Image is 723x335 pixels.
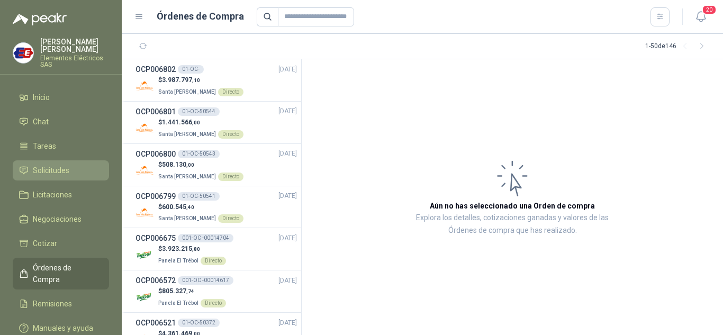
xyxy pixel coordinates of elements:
[135,232,176,244] h3: OCP006675
[162,203,194,211] span: 600.545
[186,288,194,294] span: ,74
[135,191,176,202] h3: OCP006799
[430,200,595,212] h3: Aún no has seleccionado una Orden de compra
[158,131,216,137] span: Santa [PERSON_NAME]
[408,212,617,237] p: Explora los detalles, cotizaciones ganadas y valores de las Órdenes de compra que has realizado.
[178,192,220,201] div: 01-OC-50541
[186,204,194,210] span: ,40
[135,246,154,264] img: Company Logo
[162,287,194,295] span: 805.327
[702,5,717,15] span: 20
[135,275,176,286] h3: OCP006572
[33,298,72,310] span: Remisiones
[40,38,109,53] p: [PERSON_NAME] [PERSON_NAME]
[178,319,220,327] div: 01-OC-50372
[162,161,194,168] span: 508.130
[13,160,109,180] a: Solicitudes
[186,162,194,168] span: ,00
[691,7,710,26] button: 20
[135,161,154,180] img: Company Logo
[157,9,244,24] h1: Órdenes de Compra
[13,185,109,205] a: Licitaciones
[162,119,200,126] span: 1.441.566
[33,322,93,334] span: Manuales y ayuda
[158,75,243,85] p: $
[162,245,200,252] span: 3.923.215
[158,160,243,170] p: $
[135,148,297,182] a: OCP00680001-OC-50543[DATE] Company Logo$508.130,00Santa [PERSON_NAME]Directo
[135,275,297,308] a: OCP006572001-OC -00014617[DATE] Company Logo$805.327,74Panela El TrébolDirecto
[135,77,154,95] img: Company Logo
[135,203,154,222] img: Company Logo
[178,234,233,242] div: 001-OC -00014704
[135,64,176,75] h3: OCP006802
[218,214,243,223] div: Directo
[13,233,109,253] a: Cotizar
[158,202,243,212] p: $
[33,238,57,249] span: Cotizar
[278,233,297,243] span: [DATE]
[278,149,297,159] span: [DATE]
[158,215,216,221] span: Santa [PERSON_NAME]
[13,13,67,25] img: Logo peakr
[218,173,243,181] div: Directo
[218,88,243,96] div: Directo
[40,55,109,68] p: Elementos Eléctricos SAS
[135,232,297,266] a: OCP006675001-OC -00014704[DATE] Company Logo$3.923.215,80Panela El TrébolDirecto
[158,300,198,306] span: Panela El Trébol
[13,87,109,107] a: Inicio
[13,43,33,63] img: Company Logo
[278,191,297,201] span: [DATE]
[135,119,154,138] img: Company Logo
[13,112,109,132] a: Chat
[178,276,233,285] div: 001-OC -00014617
[33,189,72,201] span: Licitaciones
[33,165,69,176] span: Solicitudes
[33,116,49,128] span: Chat
[158,286,226,296] p: $
[135,106,297,139] a: OCP00680101-OC-50544[DATE] Company Logo$1.441.566,00Santa [PERSON_NAME]Directo
[192,77,200,83] span: ,10
[135,288,154,306] img: Company Logo
[135,106,176,117] h3: OCP006801
[33,262,99,285] span: Órdenes de Compra
[192,246,200,252] span: ,80
[162,76,200,84] span: 3.987.797
[158,258,198,264] span: Panela El Trébol
[178,65,204,74] div: 01-OC-
[13,258,109,289] a: Órdenes de Compra
[218,130,243,139] div: Directo
[13,294,109,314] a: Remisiones
[33,213,82,225] span: Negociaciones
[135,191,297,224] a: OCP00679901-OC-50541[DATE] Company Logo$600.545,40Santa [PERSON_NAME]Directo
[278,106,297,116] span: [DATE]
[135,64,297,97] a: OCP00680201-OC-[DATE] Company Logo$3.987.797,10Santa [PERSON_NAME]Directo
[278,318,297,328] span: [DATE]
[158,89,216,95] span: Santa [PERSON_NAME]
[192,120,200,125] span: ,00
[278,276,297,286] span: [DATE]
[645,38,710,55] div: 1 - 50 de 146
[201,257,226,265] div: Directo
[178,107,220,116] div: 01-OC-50544
[33,92,50,103] span: Inicio
[158,174,216,179] span: Santa [PERSON_NAME]
[135,148,176,160] h3: OCP006800
[135,317,176,329] h3: OCP006521
[158,117,243,128] p: $
[33,140,56,152] span: Tareas
[13,136,109,156] a: Tareas
[201,299,226,307] div: Directo
[278,65,297,75] span: [DATE]
[158,244,226,254] p: $
[178,150,220,158] div: 01-OC-50543
[13,209,109,229] a: Negociaciones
